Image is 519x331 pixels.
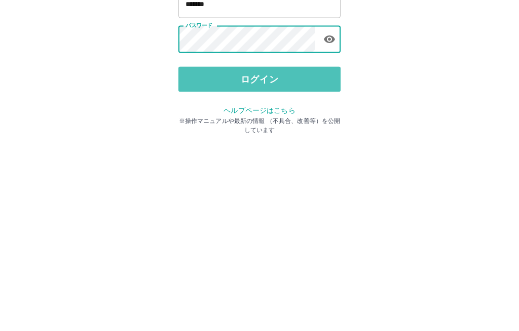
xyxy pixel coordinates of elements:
[227,64,293,83] h2: ログイン
[186,130,212,138] label: パスワード
[186,95,207,102] label: 社員番号
[178,175,341,200] button: ログイン
[224,215,295,223] a: ヘルプページはこちら
[178,225,341,243] p: ※操作マニュアルや最新の情報 （不具合、改善等）を公開しています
